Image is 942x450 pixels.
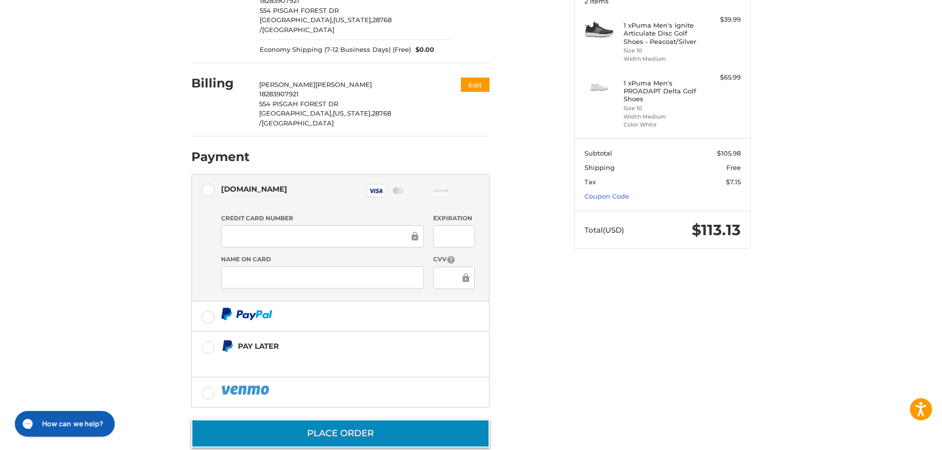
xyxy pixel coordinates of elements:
span: [GEOGRAPHIC_DATA], [259,109,333,117]
span: Subtotal [584,149,612,157]
div: $65.99 [702,73,741,82]
label: Expiration [433,214,474,223]
img: PayPal icon [221,384,271,396]
li: Size 10 [624,104,699,113]
div: $39.99 [702,15,741,25]
span: 18283907921 [259,90,299,98]
img: Pay Later icon [221,340,233,352]
li: Size 10 [624,46,699,55]
span: Free [726,164,741,171]
a: Coupon Code [584,192,629,200]
span: 28768 / [259,109,391,127]
span: $0.00 [411,45,435,55]
label: CVV [433,255,474,264]
span: 28768 / [260,16,392,34]
span: $7.15 [726,178,741,186]
h4: 1 x Puma Men's PROADAPT Delta Golf Shoes [624,79,699,103]
li: Width Medium [624,113,699,121]
span: [PERSON_NAME] [259,81,315,88]
img: PayPal icon [221,308,272,320]
label: Credit Card Number [221,214,424,223]
span: Total (USD) [584,225,624,235]
iframe: PayPal Message 1 [221,356,428,365]
li: Color White [624,121,699,129]
span: [US_STATE], [333,16,372,24]
h2: Billing [191,76,249,91]
span: Tax [584,178,596,186]
span: [GEOGRAPHIC_DATA] [262,119,334,127]
span: 554 PISGAH FOREST DR [259,100,338,108]
div: [DOMAIN_NAME] [221,181,287,197]
span: [GEOGRAPHIC_DATA], [260,16,333,24]
div: Pay Later [238,338,427,354]
button: Place Order [191,419,490,448]
li: Width Medium [624,55,699,63]
button: Edit [461,78,490,92]
span: Economy Shipping (7-12 Business Days) (Free) [260,45,411,55]
h4: 1 x Puma Men's Ignite Articulate Disc Golf Shoes - Peacoat/Silver [624,21,699,45]
span: Shipping [584,164,615,171]
iframe: Gorgias live chat messenger [10,408,118,440]
h2: Payment [191,149,250,164]
span: $113.13 [692,221,741,239]
label: Name on Card [221,255,424,264]
span: $105.98 [717,149,741,157]
span: [US_STATE], [333,109,372,117]
span: [PERSON_NAME] [315,81,372,88]
span: [GEOGRAPHIC_DATA] [262,26,334,34]
span: 554 PISGAH FOREST DR [260,6,339,14]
